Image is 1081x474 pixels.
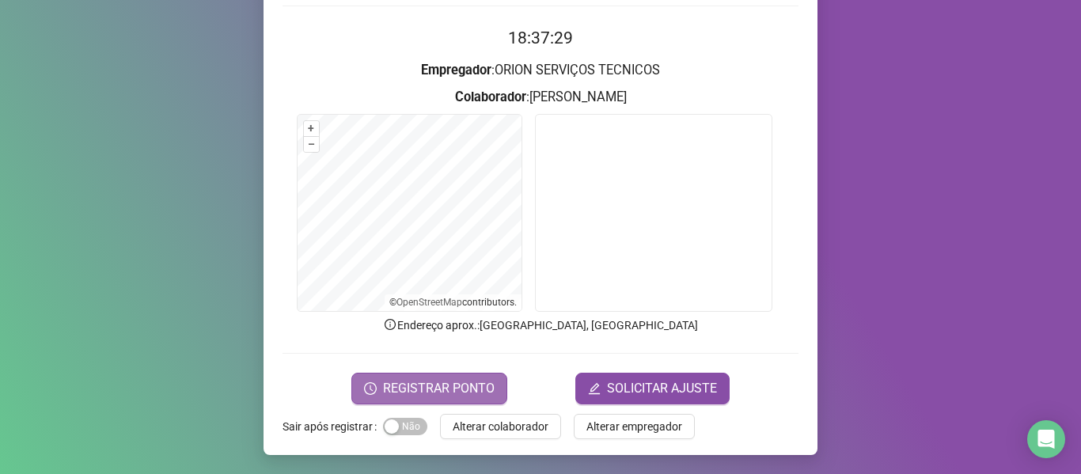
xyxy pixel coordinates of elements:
[588,382,601,395] span: edit
[304,137,319,152] button: –
[575,373,730,404] button: editSOLICITAR AJUSTE
[283,317,798,334] p: Endereço aprox. : [GEOGRAPHIC_DATA], [GEOGRAPHIC_DATA]
[283,87,798,108] h3: : [PERSON_NAME]
[508,28,573,47] time: 18:37:29
[364,382,377,395] span: clock-circle
[389,297,517,308] li: © contributors.
[607,379,717,398] span: SOLICITAR AJUSTE
[440,414,561,439] button: Alterar colaborador
[453,418,548,435] span: Alterar colaborador
[1027,420,1065,458] div: Open Intercom Messenger
[304,121,319,136] button: +
[574,414,695,439] button: Alterar empregador
[421,63,491,78] strong: Empregador
[283,60,798,81] h3: : ORION SERVIÇOS TECNICOS
[383,317,397,332] span: info-circle
[283,414,383,439] label: Sair após registrar
[586,418,682,435] span: Alterar empregador
[351,373,507,404] button: REGISTRAR PONTO
[455,89,526,104] strong: Colaborador
[396,297,462,308] a: OpenStreetMap
[383,379,495,398] span: REGISTRAR PONTO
